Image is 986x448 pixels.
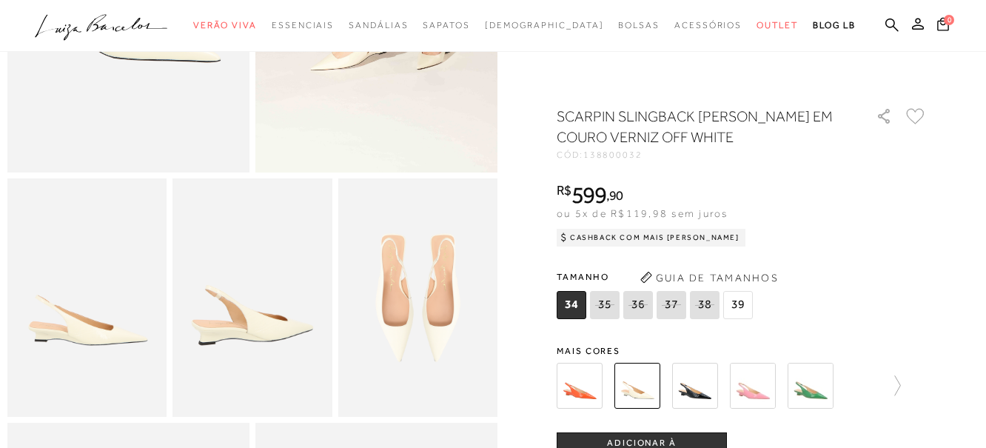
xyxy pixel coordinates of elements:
a: categoryNavScreenReaderText [423,12,469,39]
span: 35 [590,291,620,319]
span: BLOG LB [813,20,856,30]
button: Guia de Tamanhos [635,266,783,290]
i: R$ [557,184,571,197]
span: 36 [623,291,653,319]
span: Bolsas [618,20,660,30]
a: categoryNavScreenReaderText [757,12,798,39]
span: 599 [571,181,606,208]
a: categoryNavScreenReaderText [193,12,257,39]
span: Mais cores [557,347,927,355]
img: SCARPIN SLINGBACK ANABELA EM COURO VERNIZ OFF WHITE [614,363,660,409]
h1: SCARPIN SLINGBACK [PERSON_NAME] EM COURO VERNIZ OFF WHITE [557,106,834,147]
span: Sandálias [349,20,408,30]
span: 138800032 [583,150,643,160]
span: Essenciais [272,20,334,30]
span: Tamanho [557,266,757,288]
span: Sapatos [423,20,469,30]
img: image [172,178,332,418]
a: categoryNavScreenReaderText [618,12,660,39]
span: [DEMOGRAPHIC_DATA] [485,20,604,30]
a: categoryNavScreenReaderText [272,12,334,39]
span: 37 [657,291,686,319]
span: ou 5x de R$119,98 sem juros [557,207,728,219]
div: Cashback com Mais [PERSON_NAME] [557,229,745,247]
a: noSubCategoriesText [485,12,604,39]
span: 34 [557,291,586,319]
a: BLOG LB [813,12,856,39]
span: 90 [609,187,623,203]
img: SCARPIN SLINGBACK ANABELA EM COURO VERNIZ VERDE TREVO [788,363,834,409]
img: image [7,178,167,418]
span: Outlet [757,20,798,30]
a: categoryNavScreenReaderText [674,12,742,39]
img: SCARPIN SLINGBACK ANABELA EM COURO VERNIZ LARANJA SUNSET [557,363,603,409]
img: SCARPIN SLINGBACK ANABELA EM COURO VERNIZ ROSA CEREJEIRA [730,363,776,409]
img: SCARPIN SLINGBACK ANABELA EM COURO VERNIZ PRETO [672,363,718,409]
span: 38 [690,291,720,319]
button: 0 [933,16,953,36]
span: 39 [723,291,753,319]
div: CÓD: [557,150,853,159]
span: Verão Viva [193,20,257,30]
img: image [338,178,497,418]
i: , [606,189,623,202]
span: 0 [944,15,954,25]
span: Acessórios [674,20,742,30]
a: categoryNavScreenReaderText [349,12,408,39]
